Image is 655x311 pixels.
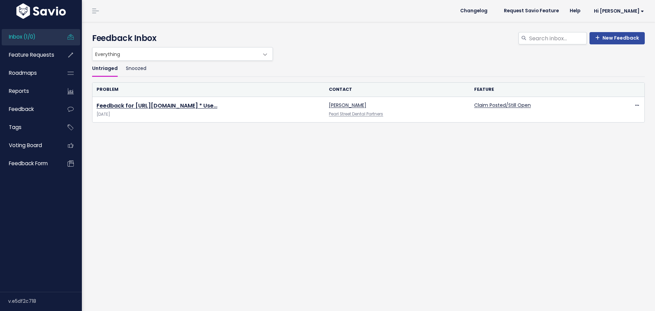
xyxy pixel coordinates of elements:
a: Untriaged [92,61,118,77]
ul: Filter feature requests [92,61,645,77]
th: Feature [470,83,615,97]
img: logo-white.9d6f32f41409.svg [15,3,68,19]
span: Inbox (1/0) [9,33,35,40]
a: Help [564,6,586,16]
a: Hi [PERSON_NAME] [586,6,650,16]
span: Roadmaps [9,69,37,76]
div: v.e5df2c718 [8,292,82,310]
a: Inbox (1/0) [2,29,57,45]
input: Search inbox... [528,32,587,44]
a: Feedback [2,101,57,117]
a: Feature Requests [2,47,57,63]
span: Tags [9,124,21,131]
span: Feedback form [9,160,48,167]
span: Everything [92,47,259,60]
span: Changelog [460,9,487,13]
span: Voting Board [9,142,42,149]
span: Everything [92,47,273,61]
a: [PERSON_NAME] [329,102,366,109]
a: Reports [2,83,57,99]
h4: Feedback Inbox [92,32,645,44]
span: Feature Requests [9,51,54,58]
a: Tags [2,119,57,135]
a: Roadmaps [2,65,57,81]
a: Request Savio Feature [498,6,564,16]
a: New Feedback [589,32,645,44]
span: Hi [PERSON_NAME] [594,9,644,14]
a: Pearl Street Dental Partners [329,111,383,117]
span: Reports [9,87,29,95]
a: Claim Posted/Still Open [474,102,531,109]
a: Snoozed [126,61,146,77]
a: Feedback for [URL][DOMAIN_NAME] * Use… [97,102,217,110]
a: Voting Board [2,138,57,153]
th: Contact [325,83,470,97]
th: Problem [92,83,325,97]
span: [DATE] [97,111,321,118]
a: Feedback form [2,156,57,171]
span: Feedback [9,105,34,113]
